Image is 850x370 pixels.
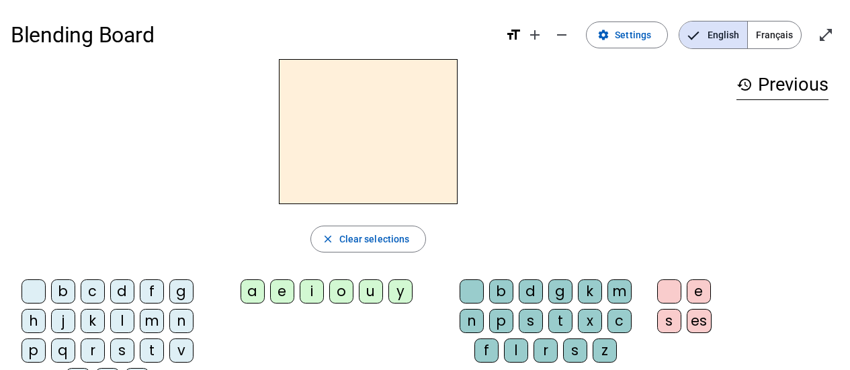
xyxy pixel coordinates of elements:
[81,338,105,363] div: r
[527,27,543,43] mat-icon: add
[169,279,194,304] div: g
[818,27,834,43] mat-icon: open_in_full
[519,279,543,304] div: d
[687,279,711,304] div: e
[687,309,712,333] div: es
[505,27,521,43] mat-icon: format_size
[748,21,801,48] span: Français
[736,70,828,100] h3: Previous
[110,338,134,363] div: s
[310,226,427,252] button: Clear selections
[679,21,802,49] mat-button-toggle-group: Language selection
[679,21,747,48] span: English
[22,338,46,363] div: p
[329,279,353,304] div: o
[563,338,587,363] div: s
[110,309,134,333] div: l
[474,338,499,363] div: f
[534,338,558,363] div: r
[169,338,194,363] div: v
[657,309,681,333] div: s
[140,309,164,333] div: m
[22,309,46,333] div: h
[51,279,75,304] div: b
[339,231,410,247] span: Clear selections
[554,27,570,43] mat-icon: remove
[270,279,294,304] div: e
[388,279,413,304] div: y
[81,279,105,304] div: c
[460,309,484,333] div: n
[548,279,572,304] div: g
[521,21,548,48] button: Increase font size
[578,309,602,333] div: x
[548,309,572,333] div: t
[615,27,651,43] span: Settings
[519,309,543,333] div: s
[51,309,75,333] div: j
[11,13,495,56] h1: Blending Board
[578,279,602,304] div: k
[593,338,617,363] div: z
[607,309,632,333] div: c
[812,21,839,48] button: Enter full screen
[359,279,383,304] div: u
[300,279,324,304] div: i
[489,279,513,304] div: b
[607,279,632,304] div: m
[504,338,528,363] div: l
[548,21,575,48] button: Decrease font size
[597,29,609,41] mat-icon: settings
[140,279,164,304] div: f
[110,279,134,304] div: d
[322,233,334,245] mat-icon: close
[586,21,668,48] button: Settings
[140,338,164,363] div: t
[51,338,75,363] div: q
[81,309,105,333] div: k
[169,309,194,333] div: n
[736,77,753,93] mat-icon: history
[489,309,513,333] div: p
[241,279,265,304] div: a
